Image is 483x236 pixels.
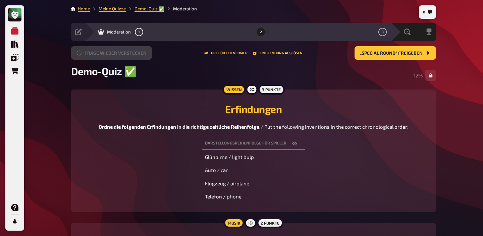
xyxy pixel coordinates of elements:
li: Home [78,5,90,12]
div: 3 Punkte [258,84,285,95]
a: Home [78,6,90,11]
div: 2 Punkte [257,218,283,228]
span: Auto / car [205,167,228,173]
button: Einblendung auslösen [253,51,303,55]
span: Moderation [107,29,131,35]
span: 3 [382,30,384,34]
button: 3 [377,26,388,37]
li: Demo-Quiz ✅​ [126,5,164,12]
button: 0 [420,7,435,17]
button: URL für Teilnehmer [204,51,248,55]
a: Meine Quizze [99,6,126,11]
a: Demo-Quiz ✅​ [135,6,164,11]
li: Meine Quizze [90,5,126,12]
li: Moderation [164,5,197,12]
span: „Special Round“ freigeben [360,51,423,56]
span: / Put the following inventions in the correct chronological order: [261,124,409,130]
div: Musik [223,218,244,228]
span: Demo-Quiz ✅​ [71,65,136,77]
th: Darstellungsreihenfolge für Spieler [202,137,305,150]
span: Ordne die folgenden Erfindungen in die richtige zeitliche Reihenfolge: [99,124,261,130]
button: „Special Round“ freigeben [355,46,436,60]
button: Frage wieder verstecken [71,46,152,60]
span: 12 % [414,72,423,78]
span: 2 [260,30,262,34]
span: Glühbirne / light bulp [205,154,254,160]
div: Wissen [222,84,246,95]
h2: Erfindungen [79,103,428,115]
span: 1 [138,30,140,34]
span: Flugzeug / airplane [205,180,249,186]
button: 1 [134,26,145,37]
button: 2 [256,26,266,37]
span: Telefon / phone [205,193,241,199]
